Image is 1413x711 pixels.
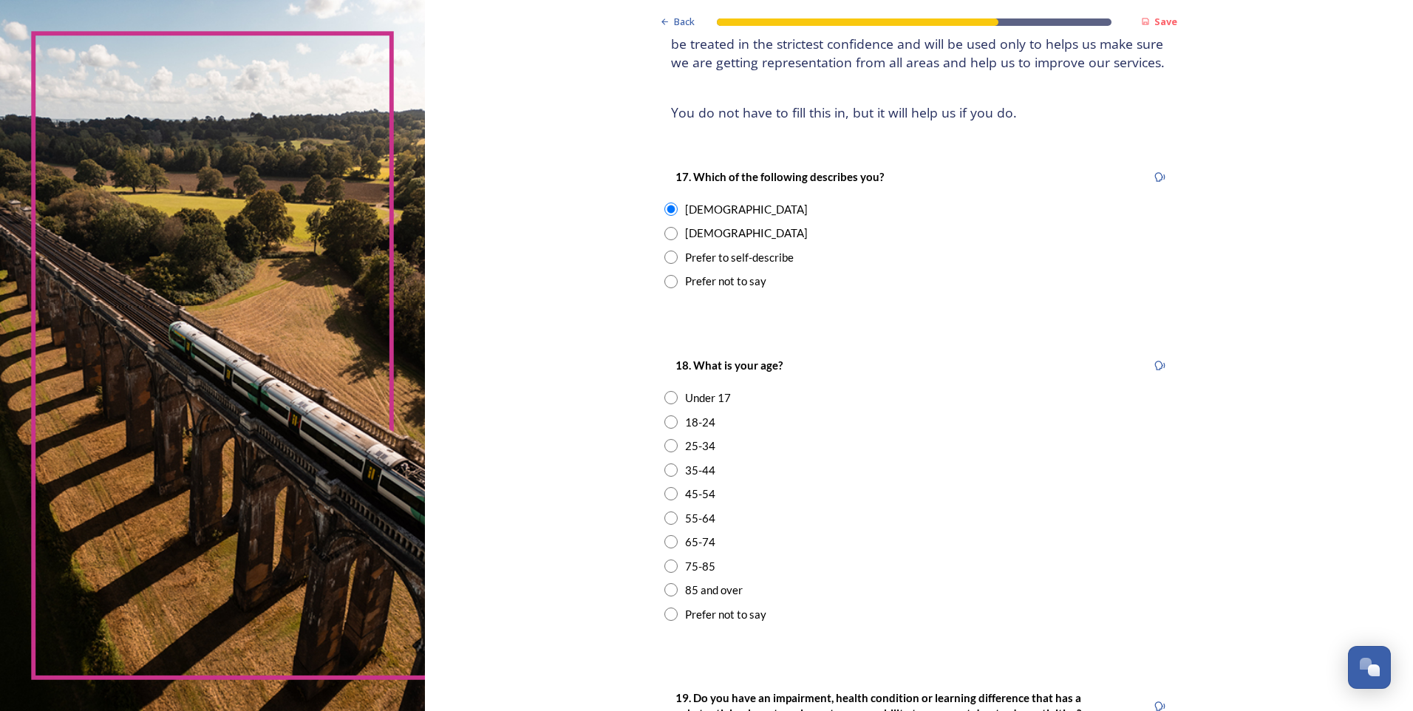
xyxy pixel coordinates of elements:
div: [DEMOGRAPHIC_DATA] [685,225,808,242]
div: 25-34 [685,438,715,455]
div: 75-85 [685,558,715,575]
div: [DEMOGRAPHIC_DATA] [685,201,808,218]
strong: Save [1154,15,1177,28]
div: 55-64 [685,510,715,527]
button: Open Chat [1348,646,1391,689]
strong: 18. What is your age? [675,358,783,372]
div: 35-44 [685,462,715,479]
h4: You do not have to fill this in, but it will help us if you do. [671,103,1166,122]
div: 85 and over [685,582,743,599]
div: Prefer not to say [685,273,766,290]
div: Under 17 [685,389,731,406]
div: Prefer to self-describe [685,249,794,266]
div: 18-24 [685,414,715,431]
div: 45-54 [685,486,715,503]
strong: 17. Which of the following describes you? [675,170,884,183]
span: Back [674,15,695,29]
div: Prefer not to say [685,606,766,623]
div: 65-74 [685,534,715,551]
